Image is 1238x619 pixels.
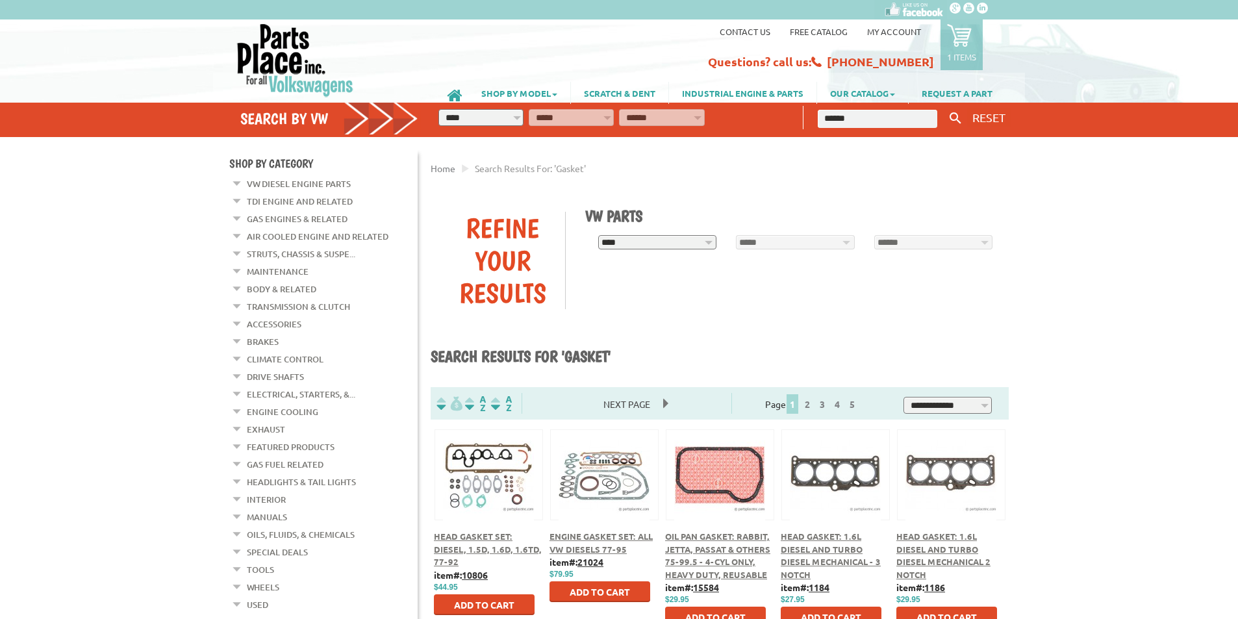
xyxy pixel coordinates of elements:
[896,595,920,604] span: $29.95
[665,531,770,580] a: Oil Pan Gasket: Rabbit, Jetta, Passat & Others 75-99.5 - 4-Cyl Only, Heavy Duty, Reusable
[247,351,323,368] a: Climate Control
[790,26,848,37] a: Free Catalog
[434,531,542,567] a: Head Gasket Set: Diesel, 1.5D, 1.6D, 1.6TD, 77-92
[462,569,488,581] u: 10806
[947,51,976,62] p: 1 items
[550,570,574,579] span: $79.95
[781,581,829,593] b: item#:
[229,157,418,170] h4: Shop By Category
[802,398,813,410] a: 2
[247,333,279,350] a: Brakes
[924,581,945,593] u: 1186
[816,398,828,410] a: 3
[468,82,570,104] a: SHOP BY MODEL
[946,108,965,129] button: Keyword Search
[787,394,798,414] span: 1
[781,531,881,580] a: Head Gasket: 1.6L Diesel and Turbo Diesel Mechanical - 3 Notch
[236,23,355,97] img: Parts Place Inc!
[550,556,603,568] b: item#:
[247,316,301,333] a: Accessories
[590,394,663,414] span: Next Page
[488,396,514,411] img: Sort by Sales Rank
[550,531,653,555] a: Engine Gasket Set: all VW Diesels 77-95
[247,386,355,403] a: Electrical, Starters, &...
[431,162,455,174] a: Home
[247,193,353,210] a: TDI Engine and Related
[247,509,287,525] a: Manuals
[550,581,650,602] button: Add to Cart
[434,569,488,581] b: item#:
[896,581,945,593] b: item#:
[247,561,274,578] a: Tools
[720,26,770,37] a: Contact us
[475,162,586,174] span: Search results for: 'gasket'
[247,421,285,438] a: Exhaust
[941,19,983,70] a: 1 items
[440,212,565,309] div: Refine Your Results
[434,594,535,615] button: Add to Cart
[781,595,805,604] span: $27.95
[247,175,351,192] a: VW Diesel Engine Parts
[247,438,335,455] a: Featured Products
[571,82,668,104] a: SCRATCH & DENT
[809,581,829,593] u: 1184
[590,398,663,410] a: Next Page
[247,526,355,543] a: Oils, Fluids, & Chemicals
[247,579,279,596] a: Wheels
[831,398,843,410] a: 4
[731,393,893,414] div: Page
[247,491,286,508] a: Interior
[247,456,323,473] a: Gas Fuel Related
[247,263,309,280] a: Maintenance
[247,210,347,227] a: Gas Engines & Related
[972,110,1005,124] span: RESET
[247,246,355,262] a: Struts, Chassis & Suspe...
[817,82,908,104] a: OUR CATALOG
[665,595,689,604] span: $29.95
[585,207,1000,225] h1: VW Parts
[247,403,318,420] a: Engine Cooling
[669,82,816,104] a: INDUSTRIAL ENGINE & PARTS
[247,281,316,297] a: Body & Related
[247,228,388,245] a: Air Cooled Engine and Related
[867,26,921,37] a: My Account
[240,109,418,128] h4: Search by VW
[665,581,719,593] b: item#:
[967,108,1011,127] button: RESET
[247,474,356,490] a: Headlights & Tail Lights
[462,396,488,411] img: Sort by Headline
[436,396,462,411] img: filterpricelow.svg
[896,531,991,580] a: Head Gasket: 1.6L Diesel and Turbo Diesel Mechanical 2 Notch
[570,586,630,598] span: Add to Cart
[693,581,719,593] u: 15584
[431,347,1009,368] h1: Search results for 'gasket'
[247,368,304,385] a: Drive Shafts
[247,298,350,315] a: Transmission & Clutch
[434,583,458,592] span: $44.95
[577,556,603,568] u: 21024
[247,596,268,613] a: Used
[909,82,1005,104] a: REQUEST A PART
[247,544,308,561] a: Special Deals
[846,398,858,410] a: 5
[454,599,514,611] span: Add to Cart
